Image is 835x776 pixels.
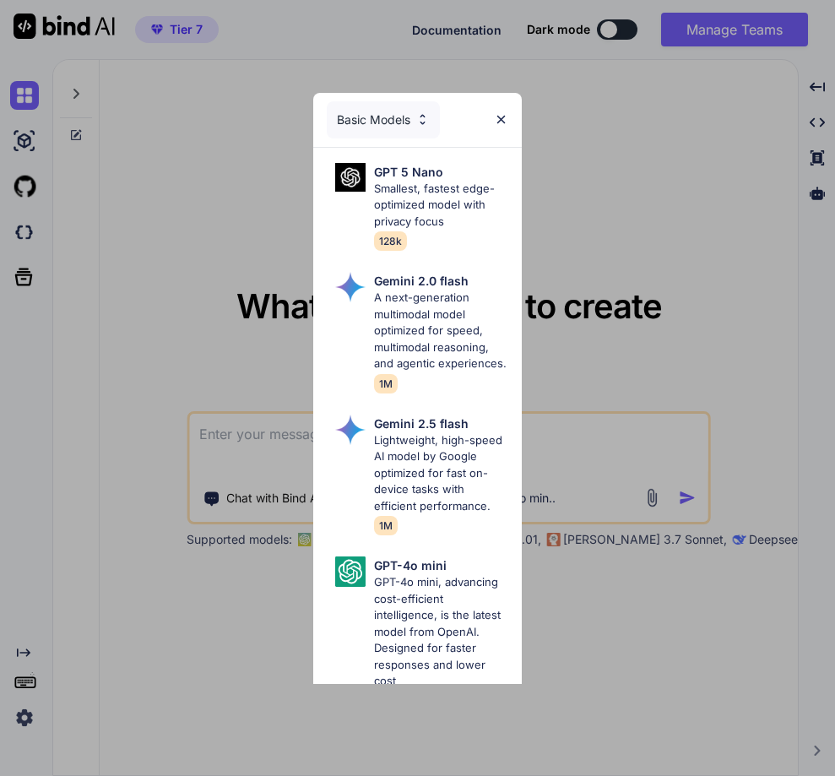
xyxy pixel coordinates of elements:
[335,163,366,193] img: Pick Models
[374,290,508,372] p: A next-generation multimodal model optimized for speed, multimodal reasoning, and agentic experie...
[374,272,469,290] p: Gemini 2.0 flash
[374,181,508,231] p: Smallest, fastest edge-optimized model with privacy focus
[374,415,469,432] p: Gemini 2.5 flash
[374,231,407,251] span: 128k
[335,415,366,445] img: Pick Models
[335,556,366,587] img: Pick Models
[374,516,398,535] span: 1M
[374,556,447,574] p: GPT-4o mini
[374,163,443,181] p: GPT 5 Nano
[494,112,508,127] img: close
[374,374,398,393] span: 1M
[335,272,366,302] img: Pick Models
[374,574,508,690] p: GPT-4o mini, advancing cost-efficient intelligence, is the latest model from OpenAI. Designed for...
[327,101,440,138] div: Basic Models
[415,112,430,127] img: Pick Models
[374,432,508,515] p: Lightweight, high-speed AI model by Google optimized for fast on-device tasks with efficient perf...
